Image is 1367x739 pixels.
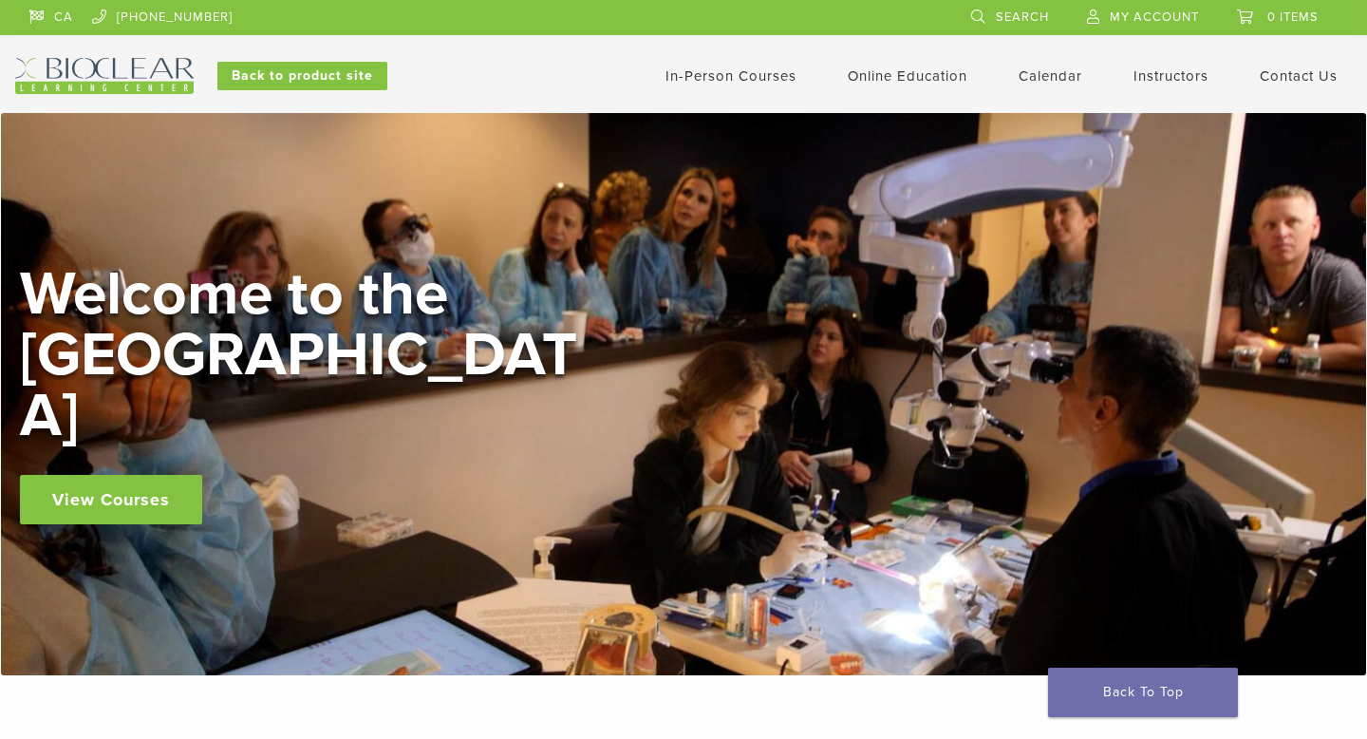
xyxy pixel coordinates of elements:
a: View Courses [20,475,202,524]
a: Back to product site [217,62,387,90]
h2: Welcome to the [GEOGRAPHIC_DATA] [20,264,590,446]
a: Contact Us [1260,67,1338,85]
a: Instructors [1133,67,1208,85]
a: Back To Top [1048,668,1238,717]
a: Calendar [1019,67,1082,85]
a: In-Person Courses [665,67,796,85]
img: Bioclear [15,58,194,94]
span: 0 items [1267,9,1319,25]
a: Online Education [848,67,967,85]
span: My Account [1110,9,1199,25]
span: Search [996,9,1049,25]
